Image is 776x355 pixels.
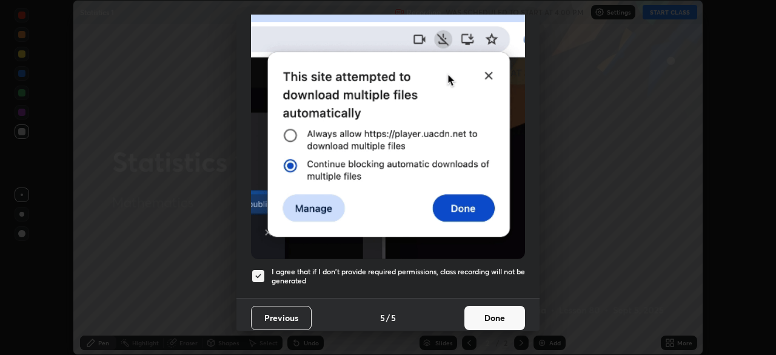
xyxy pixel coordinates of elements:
h4: 5 [380,311,385,324]
h4: 5 [391,311,396,324]
h4: / [386,311,390,324]
button: Done [464,306,525,330]
button: Previous [251,306,312,330]
h5: I agree that if I don't provide required permissions, class recording will not be generated [272,267,525,286]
